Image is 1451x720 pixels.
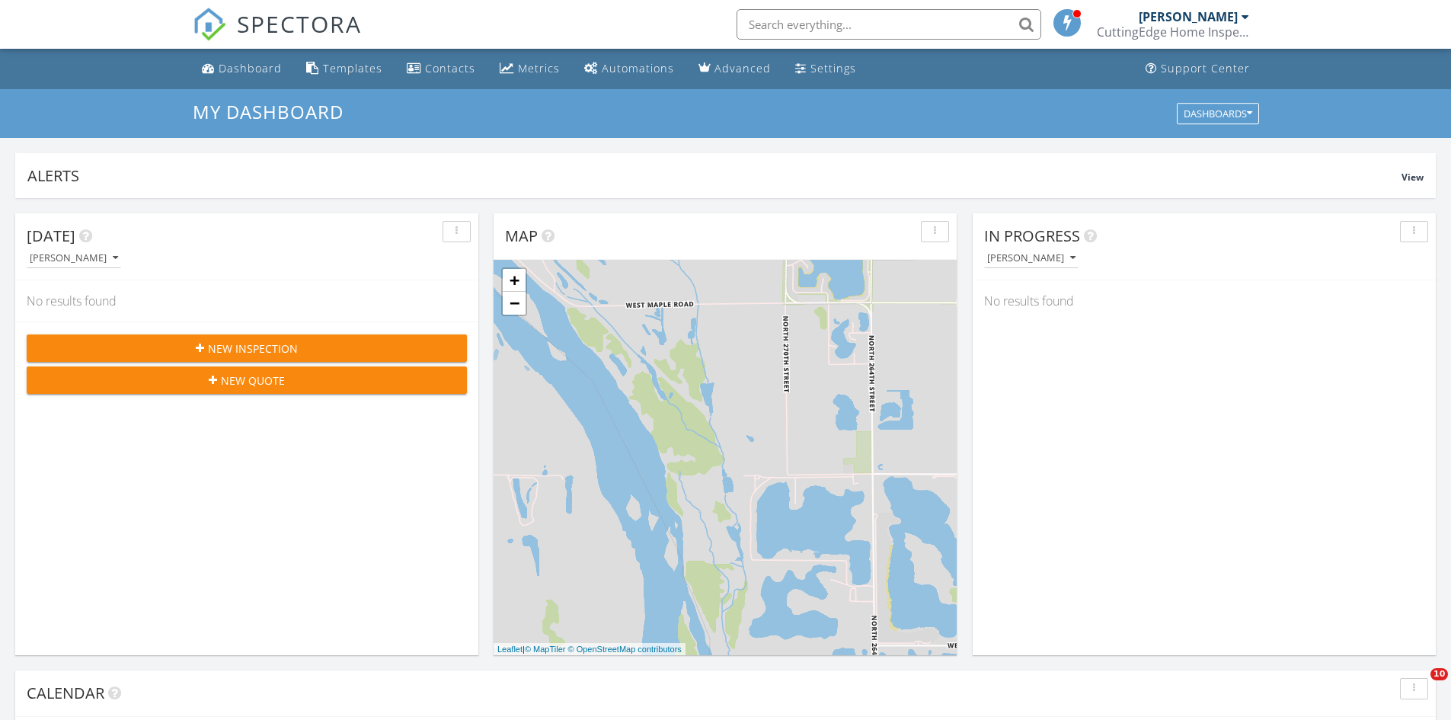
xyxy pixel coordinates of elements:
[237,8,362,40] span: SPECTORA
[987,253,1075,264] div: [PERSON_NAME]
[568,645,682,654] a: © OpenStreetMap contributors
[518,61,560,75] div: Metrics
[1139,55,1256,83] a: Support Center
[1430,668,1448,680] span: 10
[578,55,680,83] a: Automations (Basic)
[1399,668,1436,705] iframe: Intercom live chat
[196,55,288,83] a: Dashboard
[984,226,1080,246] span: In Progress
[973,280,1436,322] div: No results found
[401,55,481,83] a: Contacts
[1401,171,1424,184] span: View
[503,292,526,315] a: Zoom out
[193,99,344,124] span: My Dashboard
[497,645,523,654] a: Leaflet
[27,226,75,246] span: [DATE]
[221,373,285,389] span: New Quote
[810,61,856,75] div: Settings
[30,253,118,264] div: [PERSON_NAME]
[494,643,686,656] div: |
[1097,24,1249,40] div: CuttingEdge Home Inspections
[737,9,1041,40] input: Search everything...
[208,341,298,357] span: New Inspection
[692,55,777,83] a: Advanced
[193,8,226,41] img: The Best Home Inspection Software - Spectora
[27,165,1401,186] div: Alerts
[1184,108,1252,119] div: Dashboards
[714,61,771,75] div: Advanced
[15,280,478,322] div: No results found
[27,334,467,362] button: New Inspection
[193,21,362,53] a: SPECTORA
[1139,9,1238,24] div: [PERSON_NAME]
[27,366,467,394] button: New Quote
[602,61,674,75] div: Automations
[425,61,475,75] div: Contacts
[323,61,382,75] div: Templates
[503,269,526,292] a: Zoom in
[505,226,538,246] span: Map
[1161,61,1250,75] div: Support Center
[1177,103,1259,124] button: Dashboards
[494,55,566,83] a: Metrics
[219,61,282,75] div: Dashboard
[525,645,566,654] a: © MapTiler
[300,55,388,83] a: Templates
[27,248,121,269] button: [PERSON_NAME]
[27,683,104,703] span: Calendar
[984,248,1079,269] button: [PERSON_NAME]
[789,55,862,83] a: Settings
